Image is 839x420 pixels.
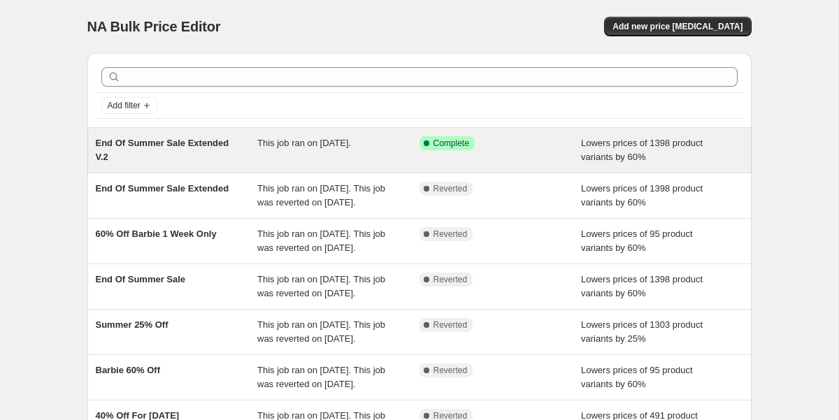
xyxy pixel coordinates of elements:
[433,229,468,240] span: Reverted
[257,183,385,208] span: This job ran on [DATE]. This job was reverted on [DATE].
[96,183,229,194] span: End Of Summer Sale Extended
[581,319,703,344] span: Lowers prices of 1303 product variants by 25%
[96,365,160,375] span: Barbie 60% Off
[433,183,468,194] span: Reverted
[87,19,221,34] span: NA Bulk Price Editor
[581,138,703,162] span: Lowers prices of 1398 product variants by 60%
[433,274,468,285] span: Reverted
[581,183,703,208] span: Lowers prices of 1398 product variants by 60%
[581,229,693,253] span: Lowers prices of 95 product variants by 60%
[433,319,468,331] span: Reverted
[612,21,743,32] span: Add new price [MEDICAL_DATA]
[581,365,693,389] span: Lowers prices of 95 product variants by 60%
[96,229,217,239] span: 60% Off Barbie 1 Week Only
[257,274,385,298] span: This job ran on [DATE]. This job was reverted on [DATE].
[108,100,141,111] span: Add filter
[257,319,385,344] span: This job ran on [DATE]. This job was reverted on [DATE].
[257,229,385,253] span: This job ran on [DATE]. This job was reverted on [DATE].
[96,138,229,162] span: End Of Summer Sale Extended V.2
[433,365,468,376] span: Reverted
[96,274,186,284] span: End Of Summer Sale
[604,17,751,36] button: Add new price [MEDICAL_DATA]
[581,274,703,298] span: Lowers prices of 1398 product variants by 60%
[257,138,351,148] span: This job ran on [DATE].
[96,319,168,330] span: Summer 25% Off
[101,97,157,114] button: Add filter
[257,365,385,389] span: This job ran on [DATE]. This job was reverted on [DATE].
[433,138,469,149] span: Complete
